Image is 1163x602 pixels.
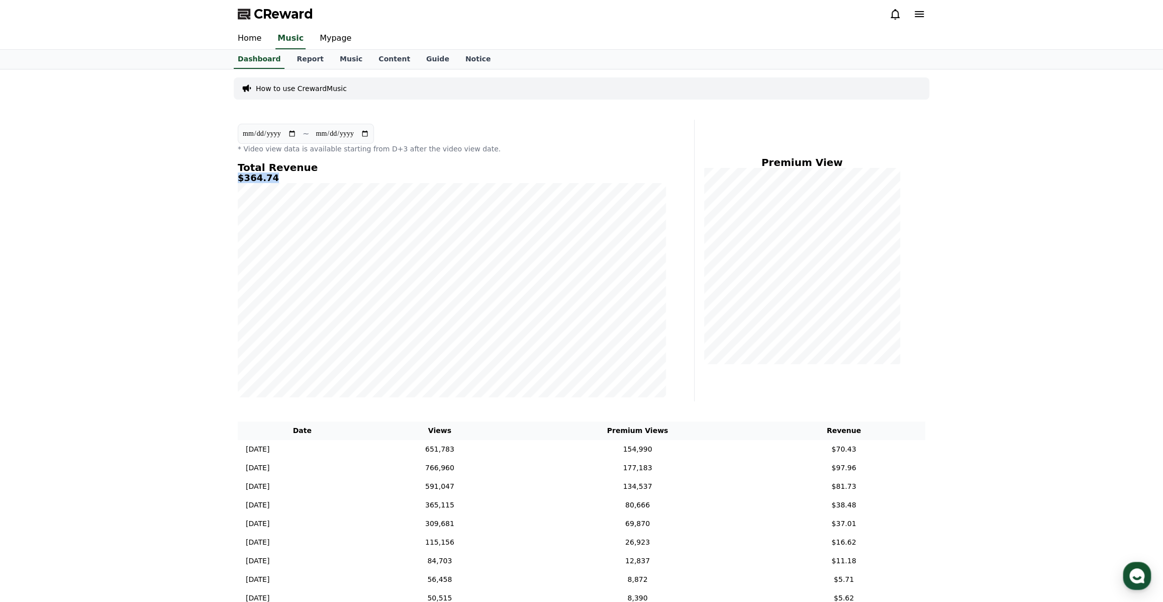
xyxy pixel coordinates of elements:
td: 309,681 [367,514,513,533]
a: Dashboard [234,50,284,69]
p: [DATE] [246,556,269,566]
a: Report [288,50,332,69]
td: 365,115 [367,496,513,514]
a: Home [3,319,66,344]
p: [DATE] [246,481,269,492]
th: Revenue [762,421,925,440]
td: $16.62 [762,533,925,552]
a: Music [275,28,306,49]
h4: Premium View [703,157,901,168]
td: 12,837 [513,552,762,570]
td: 80,666 [513,496,762,514]
td: $38.48 [762,496,925,514]
td: $81.73 [762,477,925,496]
td: $70.43 [762,440,925,459]
td: 69,870 [513,514,762,533]
p: [DATE] [246,519,269,529]
span: Home [26,334,43,342]
a: Settings [130,319,193,344]
td: 591,047 [367,477,513,496]
a: How to use CrewardMusic [256,83,347,94]
h5: $364.74 [238,173,666,183]
td: $11.18 [762,552,925,570]
p: [DATE] [246,444,269,455]
th: Views [367,421,513,440]
td: $37.01 [762,514,925,533]
th: Premium Views [513,421,762,440]
a: Messages [66,319,130,344]
td: 8,872 [513,570,762,589]
a: Content [370,50,418,69]
a: CReward [238,6,313,22]
td: $97.96 [762,459,925,477]
td: 766,960 [367,459,513,477]
span: Messages [83,334,113,342]
p: * Video view data is available starting from D+3 after the video view date. [238,144,666,154]
td: 115,156 [367,533,513,552]
a: Guide [418,50,457,69]
td: 26,923 [513,533,762,552]
p: [DATE] [246,500,269,510]
a: Home [230,28,269,49]
a: Mypage [312,28,359,49]
td: 84,703 [367,552,513,570]
a: Music [332,50,370,69]
td: 56,458 [367,570,513,589]
p: [DATE] [246,463,269,473]
td: 134,537 [513,477,762,496]
span: Settings [149,334,173,342]
a: Notice [457,50,499,69]
span: CReward [254,6,313,22]
td: $5.71 [762,570,925,589]
h4: Total Revenue [238,162,666,173]
td: 651,783 [367,440,513,459]
p: ~ [303,128,309,140]
p: [DATE] [246,574,269,585]
th: Date [238,421,367,440]
td: 154,990 [513,440,762,459]
td: 177,183 [513,459,762,477]
p: [DATE] [246,537,269,548]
